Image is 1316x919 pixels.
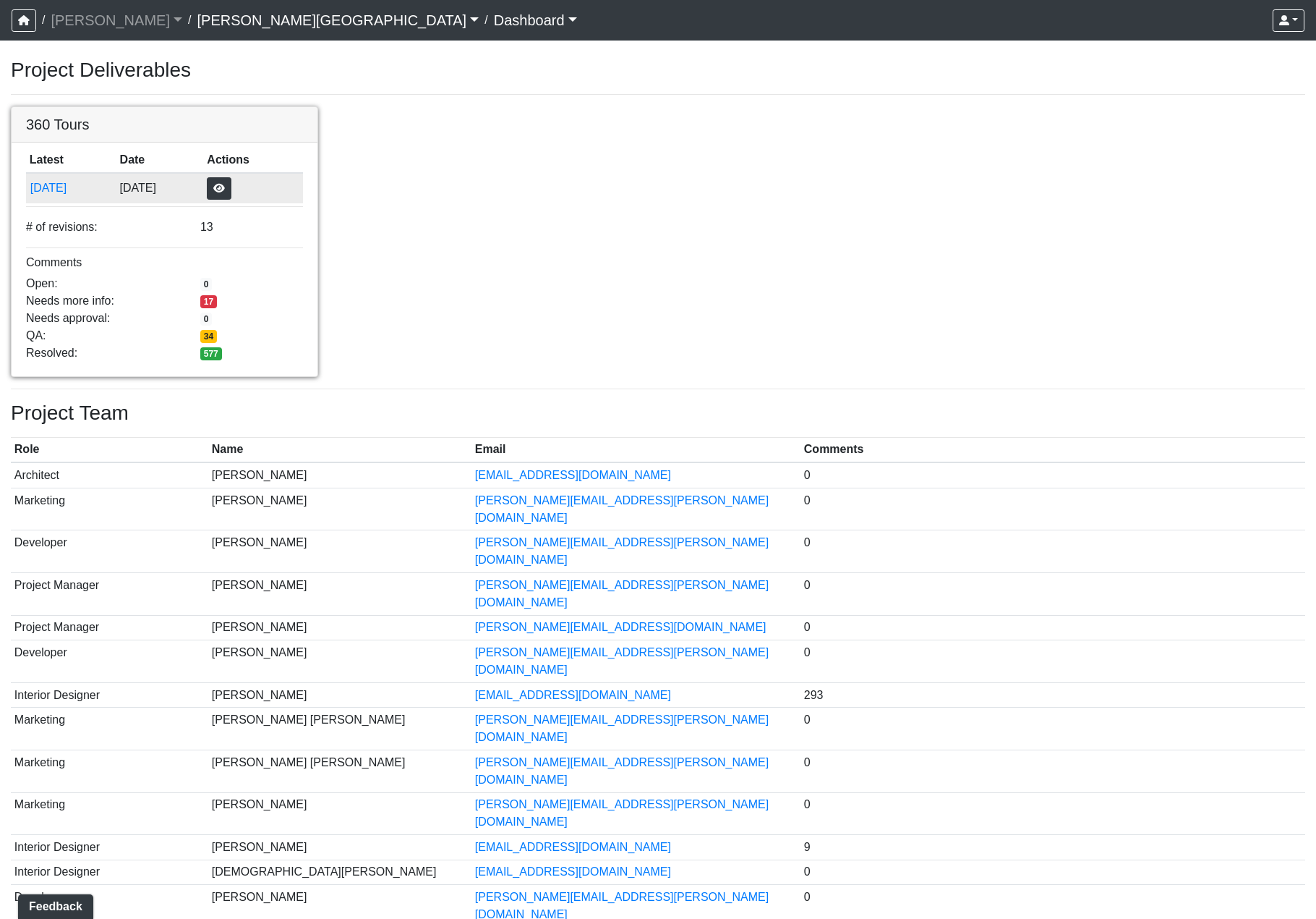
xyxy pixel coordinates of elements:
td: Interior Designer [11,682,208,708]
td: 0 [800,462,1305,488]
a: [PERSON_NAME][EMAIL_ADDRESS][PERSON_NAME][DOMAIN_NAME] [475,494,769,524]
h3: Project Deliverables [11,58,1305,82]
span: / [182,6,197,35]
td: Developer [11,530,208,573]
h3: Project Team [11,401,1305,425]
td: 0 [800,488,1305,530]
td: 0 [800,750,1305,792]
a: [PERSON_NAME][EMAIL_ADDRESS][PERSON_NAME][DOMAIN_NAME] [475,713,769,743]
td: [PERSON_NAME] [PERSON_NAME] [208,750,471,792]
td: [PERSON_NAME] [208,462,471,488]
a: [PERSON_NAME][EMAIL_ADDRESS][PERSON_NAME][DOMAIN_NAME] [475,756,769,786]
td: [PERSON_NAME] [208,835,471,860]
a: [PERSON_NAME][EMAIL_ADDRESS][DOMAIN_NAME] [475,621,766,633]
td: 293 [800,682,1305,708]
td: Interior Designer [11,835,208,860]
span: / [36,6,51,35]
th: Comments [800,438,1305,463]
a: [EMAIL_ADDRESS][DOMAIN_NAME] [475,865,671,878]
td: 0 [800,615,1305,640]
td: [PERSON_NAME] [208,792,471,835]
td: 9 [800,835,1305,860]
a: [PERSON_NAME][EMAIL_ADDRESS][PERSON_NAME][DOMAIN_NAME] [475,798,769,828]
a: [PERSON_NAME][GEOGRAPHIC_DATA] [197,6,479,35]
td: Marketing [11,750,208,792]
td: Project Manager [11,572,208,615]
td: [DEMOGRAPHIC_DATA][PERSON_NAME] [208,860,471,885]
th: Role [11,438,208,463]
td: Architect [11,462,208,488]
td: 0 [800,708,1305,750]
button: [DATE] [30,179,113,198]
td: 0 [800,572,1305,615]
td: [PERSON_NAME] [208,572,471,615]
iframe: Ybug feedback widget [11,890,96,919]
a: [PERSON_NAME][EMAIL_ADDRESS][PERSON_NAME][DOMAIN_NAME] [475,579,769,609]
td: 0 [800,640,1305,683]
td: 0 [800,792,1305,835]
td: Project Manager [11,615,208,640]
td: wzoWVqM2G5FFRq7aL6KUid [26,173,116,203]
td: [PERSON_NAME] [208,682,471,708]
a: [EMAIL_ADDRESS][DOMAIN_NAME] [475,689,671,701]
a: [PERSON_NAME] [51,6,182,35]
th: Email [471,438,800,463]
td: Marketing [11,488,208,530]
th: Name [208,438,471,463]
td: [PERSON_NAME] [PERSON_NAME] [208,708,471,750]
td: [PERSON_NAME] [208,530,471,573]
span: / [479,6,493,35]
a: [EMAIL_ADDRESS][DOMAIN_NAME] [475,469,671,481]
td: 0 [800,530,1305,573]
td: Marketing [11,708,208,750]
td: [PERSON_NAME] [208,640,471,683]
a: [EMAIL_ADDRESS][DOMAIN_NAME] [475,841,671,853]
td: [PERSON_NAME] [208,615,471,640]
a: Dashboard [494,6,577,35]
a: [PERSON_NAME][EMAIL_ADDRESS][PERSON_NAME][DOMAIN_NAME] [475,536,769,566]
td: Developer [11,640,208,683]
td: Marketing [11,792,208,835]
td: [PERSON_NAME] [208,488,471,530]
a: [PERSON_NAME][EMAIL_ADDRESS][PERSON_NAME][DOMAIN_NAME] [475,646,769,676]
td: 0 [800,860,1305,885]
td: Interior Designer [11,860,208,885]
